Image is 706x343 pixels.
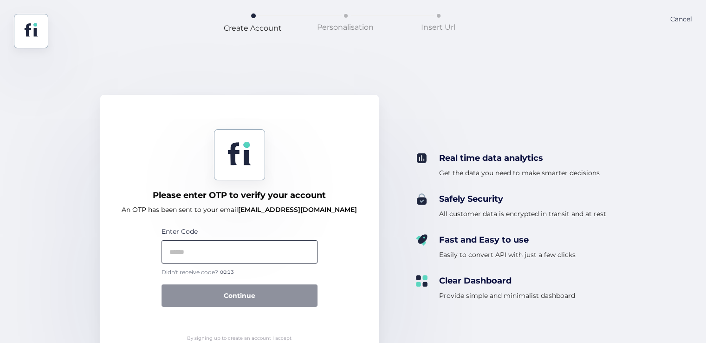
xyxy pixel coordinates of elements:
[670,14,692,48] div: Cancel
[238,205,357,214] span: [EMAIL_ADDRESS][DOMAIN_NAME]
[224,22,282,34] div: Create Account
[162,226,317,237] div: Enter Code
[439,249,576,260] div: Easily to convert API with just a few clicks
[153,190,326,201] div: Please enter OTP to verify your account
[439,275,575,286] div: Clear Dashboard
[439,208,606,219] div: All customer data is encrypted in transit and at rest
[421,21,455,33] div: Insert Url
[162,284,317,307] button: Continue
[317,21,374,33] div: Personalisation
[122,204,357,215] div: An OTP has been sent to your email
[439,193,606,204] div: Safely Security
[162,268,317,277] div: Didn't receive code?
[439,234,576,245] div: Fast and Easy to use
[439,290,575,301] div: Provide simple and minimalist dashboard
[439,167,600,178] div: Get the data you need to make smarter decisions
[220,269,234,276] span: 00:13
[439,152,600,164] div: Real time data analytics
